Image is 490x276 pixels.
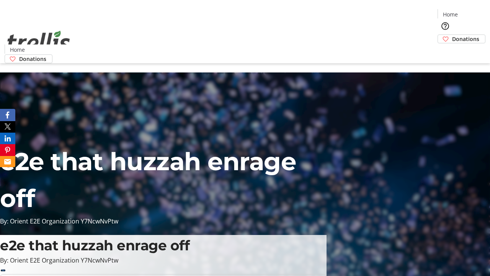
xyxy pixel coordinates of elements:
button: Cart [438,43,453,59]
a: Home [438,10,462,18]
img: Orient E2E Organization Y7NcwNvPtw's Logo [5,22,73,61]
span: Home [443,10,458,18]
span: Donations [19,55,46,63]
a: Donations [438,34,485,43]
span: Donations [452,35,479,43]
span: Home [10,46,25,54]
a: Donations [5,54,52,63]
a: Home [5,46,29,54]
button: Help [438,18,453,34]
